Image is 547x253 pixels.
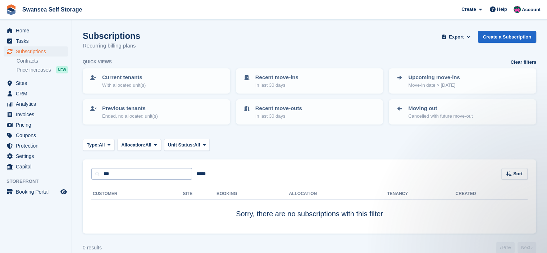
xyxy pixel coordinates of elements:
[16,46,59,57] span: Subscriptions
[478,31,536,43] a: Create a Subscription
[16,120,59,130] span: Pricing
[255,82,298,89] p: In last 30 days
[408,113,473,120] p: Cancelled with future move-out
[4,89,68,99] a: menu
[4,187,68,197] a: menu
[19,4,85,15] a: Swansea Self Storage
[16,89,59,99] span: CRM
[83,100,229,124] a: Previous tenants Ended, no allocated unit(s)
[16,109,59,119] span: Invoices
[91,188,183,200] th: Customer
[255,73,298,82] p: Recent move-ins
[16,162,59,172] span: Capital
[17,66,68,74] a: Price increases NEW
[16,187,59,197] span: Booking Portal
[497,6,507,13] span: Help
[17,67,51,73] span: Price increases
[83,31,140,41] h1: Subscriptions
[289,188,387,200] th: Allocation
[4,36,68,46] a: menu
[4,109,68,119] a: menu
[16,151,59,161] span: Settings
[461,6,476,13] span: Create
[102,73,146,82] p: Current tenants
[102,104,158,113] p: Previous tenants
[83,42,140,50] p: Recurring billing plans
[83,139,114,151] button: Type: All
[83,69,229,93] a: Current tenants With allocated unit(s)
[4,151,68,161] a: menu
[99,141,105,149] span: All
[83,244,102,252] div: 0 results
[145,141,151,149] span: All
[164,139,210,151] button: Unit Status: All
[389,69,535,93] a: Upcoming move-ins Move-in date > [DATE]
[16,130,59,140] span: Coupons
[449,33,464,41] span: Export
[236,210,383,218] span: Sorry, there are no subscriptions with this filter
[6,178,72,185] span: Storefront
[4,78,68,88] a: menu
[59,188,68,196] a: Preview store
[102,113,158,120] p: Ended, no allocated unit(s)
[16,26,59,36] span: Home
[389,100,535,124] a: Moving out Cancelled with future move-out
[237,100,383,124] a: Recent move-outs In last 30 days
[522,6,541,13] span: Account
[408,82,460,89] p: Move-in date > [DATE]
[387,188,412,200] th: Tenancy
[4,120,68,130] a: menu
[102,82,146,89] p: With allocated unit(s)
[83,59,112,65] h6: Quick views
[4,46,68,57] a: menu
[194,141,200,149] span: All
[56,66,68,73] div: NEW
[183,188,216,200] th: Site
[117,139,161,151] button: Allocation: All
[255,113,302,120] p: In last 30 days
[87,141,99,149] span: Type:
[4,99,68,109] a: menu
[168,141,194,149] span: Unit Status:
[510,59,536,66] a: Clear filters
[16,99,59,109] span: Analytics
[514,6,521,13] img: Paul Davies
[16,141,59,151] span: Protection
[4,141,68,151] a: menu
[255,104,302,113] p: Recent move-outs
[237,69,383,93] a: Recent move-ins In last 30 days
[4,26,68,36] a: menu
[4,130,68,140] a: menu
[216,188,289,200] th: Booking
[17,58,68,64] a: Contracts
[121,141,145,149] span: Allocation:
[408,104,473,113] p: Moving out
[16,36,59,46] span: Tasks
[441,31,472,43] button: Export
[4,162,68,172] a: menu
[6,4,17,15] img: stora-icon-8386f47178a22dfd0bd8f6a31ec36ba5ce8667c1dd55bd0f319d3a0aa187defe.svg
[16,78,59,88] span: Sites
[408,73,460,82] p: Upcoming move-ins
